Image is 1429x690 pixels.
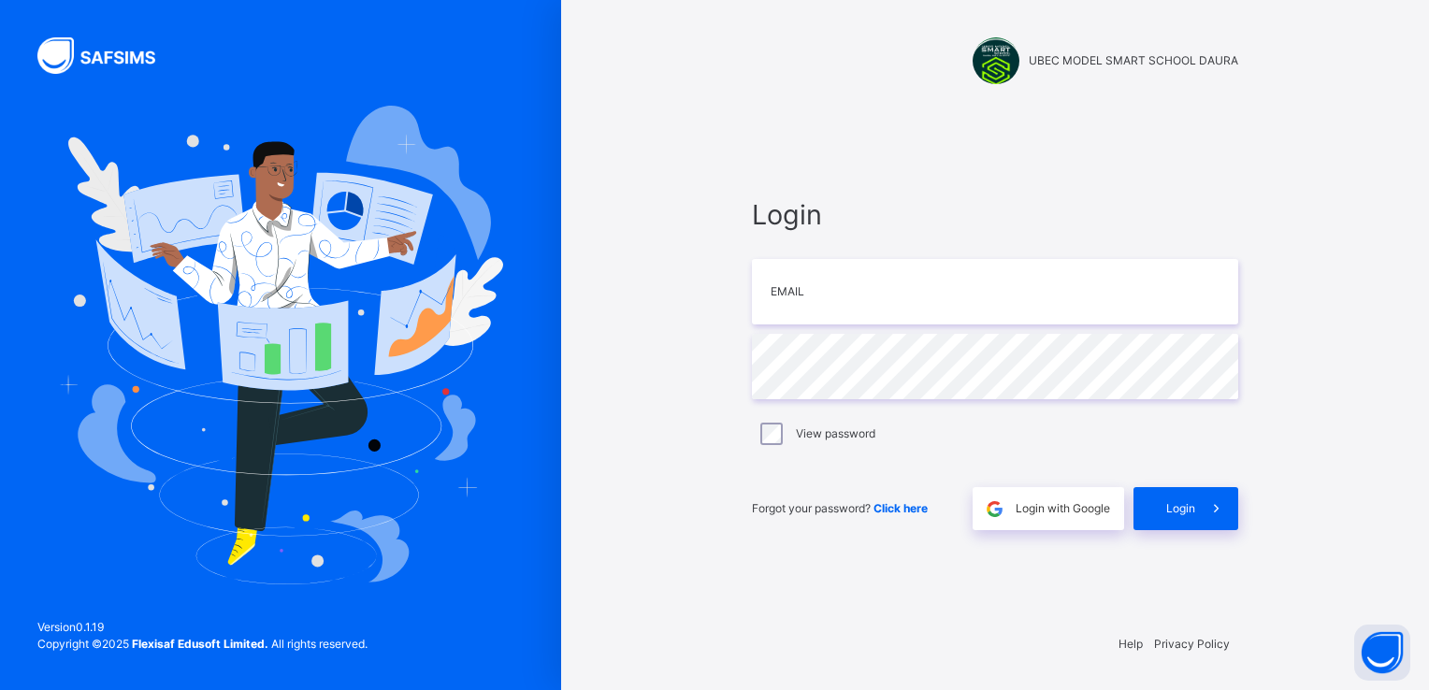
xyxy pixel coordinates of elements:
[1119,637,1143,651] a: Help
[752,501,928,515] span: Forgot your password?
[752,194,1238,235] span: Login
[37,619,368,636] span: Version 0.1.19
[37,637,368,651] span: Copyright © 2025 All rights reserved.
[1166,500,1195,517] span: Login
[984,498,1005,520] img: google.396cfc9801f0270233282035f929180a.svg
[1354,625,1410,681] button: Open asap
[873,501,928,515] a: Click here
[1029,52,1238,69] span: UBEC MODEL SMART SCHOOL DAURA
[1154,637,1230,651] a: Privacy Policy
[37,37,178,74] img: SAFSIMS Logo
[1016,500,1110,517] span: Login with Google
[58,106,503,584] img: Hero Image
[796,425,875,442] label: View password
[132,637,268,651] strong: Flexisaf Edusoft Limited.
